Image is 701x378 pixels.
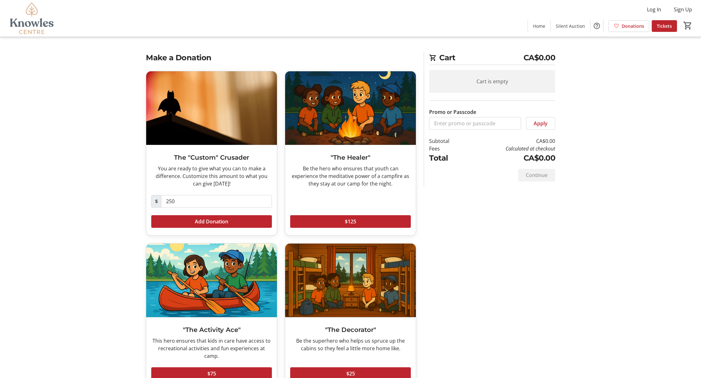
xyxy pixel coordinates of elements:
[429,137,466,145] td: Subtotal
[151,215,272,228] button: Add Donation
[4,3,60,34] img: Knowles Centre's Logo
[429,108,476,116] label: Promo or Passcode
[207,370,216,377] span: $75
[429,117,521,130] input: Enter promo or passcode
[151,325,272,334] h3: "The Activity Ace"
[290,165,411,187] div: Be the hero who ensures that youth can experience the meditative power of a campfire as they stay...
[146,52,416,63] h2: Make a Donation
[526,117,555,130] button: Apply
[429,70,555,93] div: Cart is empty
[590,20,603,32] button: Help
[524,52,555,63] span: CA$0.00
[466,152,555,164] td: CA$0.00
[429,52,555,65] h2: Cart
[429,145,466,152] td: Fees
[290,337,411,352] div: Be the superhero who helps us spruce up the cabins so they feel a little more home like.
[151,165,272,187] div: You are ready to give what you can to make a difference. Customize this amount to what you can gi...
[669,4,697,15] button: Sign Up
[290,215,411,228] button: $125
[290,325,411,334] h3: "The Decorator"
[429,152,466,164] td: Total
[528,20,550,32] a: Home
[290,153,411,162] h3: "The Healer"
[345,218,356,225] span: $125
[551,20,590,32] a: Silent Auction
[151,337,272,360] div: This hero ensures that kids in care have access to recreational activities and fun experiences at...
[151,195,161,208] span: $
[674,6,692,13] span: Sign Up
[285,244,416,317] img: "The Decorator"
[195,218,228,225] span: Add Donation
[466,145,555,152] td: Calculated at checkout
[161,195,272,208] input: Donation Amount
[556,23,585,29] span: Silent Auction
[642,4,666,15] button: Log In
[146,71,277,145] img: The "Custom" Crusader
[346,370,355,377] span: $25
[533,23,545,29] span: Home
[647,6,661,13] span: Log In
[622,23,644,29] span: Donations
[466,137,555,145] td: CA$0.00
[285,71,416,145] img: "The Healer"
[608,20,649,32] a: Donations
[657,23,672,29] span: Tickets
[682,20,693,31] button: Cart
[652,20,677,32] a: Tickets
[534,120,548,127] span: Apply
[151,153,272,162] h3: The "Custom" Crusader
[146,244,277,317] img: "The Activity Ace"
